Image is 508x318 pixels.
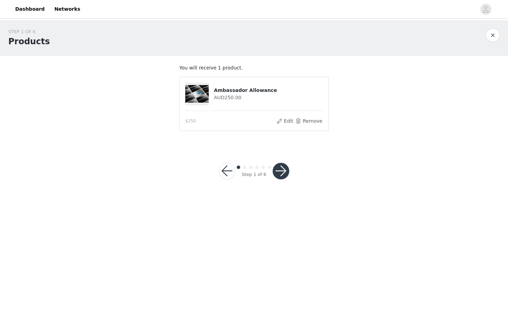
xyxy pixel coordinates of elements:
div: Step 1 of 6 [242,171,266,178]
a: Dashboard [11,1,49,17]
img: Ambassador Allowance [185,85,209,103]
span: $250 [185,118,196,124]
h4: Ambassador Allowance [214,87,323,94]
h1: Products [8,35,50,48]
h4: AUD250.00 [214,94,323,101]
p: You will receive 1 product. [179,64,329,72]
a: Networks [50,1,84,17]
button: Edit [276,117,294,125]
div: avatar [482,4,489,15]
div: STEP 1 OF 6 [8,28,50,35]
button: Remove [295,117,323,125]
